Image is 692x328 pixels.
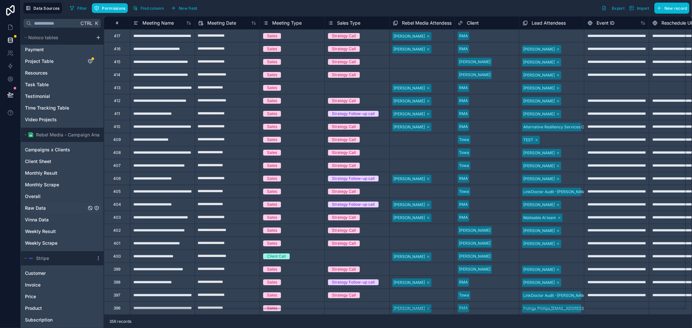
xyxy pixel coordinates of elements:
[272,20,302,26] span: Meeting Type
[523,202,555,208] div: [PERSON_NAME]
[612,6,625,11] span: Export
[459,150,469,156] div: Towa
[394,111,425,117] div: [PERSON_NAME]
[332,33,356,39] div: Strategy Call
[33,6,60,11] span: Data Sources
[113,163,121,168] div: 407
[394,202,425,208] div: [PERSON_NAME]
[459,33,468,39] div: RMA
[523,163,555,169] div: [PERSON_NAME]
[332,279,375,285] div: Strategy Follow-up call
[114,59,120,64] div: 415
[25,270,46,276] span: Customer
[113,189,121,194] div: 405
[207,20,236,26] span: Meeting Date
[332,240,356,246] div: Strategy Call
[22,130,102,139] button: Google Sheets logoRebel Media - Campaign Analytics
[267,202,277,207] div: Sales
[627,3,652,14] button: Import
[114,280,120,285] div: 398
[523,111,555,117] div: [PERSON_NAME]
[92,3,130,13] a: Permissions
[23,3,62,14] button: Data Sources
[169,3,200,13] button: New field
[267,292,277,298] div: Sales
[332,189,356,194] div: Strategy Call
[25,93,50,100] span: Testimonial
[637,6,650,11] span: Import
[523,85,555,91] div: [PERSON_NAME]
[267,266,277,272] div: Sales
[113,150,121,155] div: 408
[523,267,555,273] div: [PERSON_NAME]
[332,266,356,272] div: Strategy Call
[332,150,356,156] div: Strategy Call
[67,3,90,13] button: Filter
[523,228,555,234] div: [PERSON_NAME]
[459,253,491,259] div: [PERSON_NAME]
[22,68,102,78] div: Resources
[25,182,59,188] span: Monthly Scrape
[25,46,44,53] span: Payment
[25,305,42,311] span: Product
[459,137,469,143] div: Towa
[523,137,533,143] div: TEST
[114,293,120,298] div: 397
[109,319,131,324] span: 356 records
[523,215,556,221] div: Malleable AI team
[94,21,99,26] span: K
[25,58,54,64] span: Project Table
[28,256,33,261] img: svg+xml,%3c
[664,6,687,11] span: New record
[394,215,425,221] div: [PERSON_NAME]
[109,20,125,25] div: #
[267,33,277,39] div: Sales
[267,240,277,246] div: Sales
[267,124,277,130] div: Sales
[28,132,33,137] img: Google Sheets logo
[36,132,112,138] span: Rebel Media - Campaign Analytics
[113,202,121,207] div: 404
[597,20,614,26] span: Event ID
[267,150,277,156] div: Sales
[459,176,468,182] div: RMA
[25,116,57,123] span: Video Projects
[394,280,425,286] div: [PERSON_NAME]
[394,254,425,260] div: [PERSON_NAME]
[22,156,102,167] div: Client Sheet
[459,124,468,130] div: RMA
[22,238,102,248] div: Weekly Scrape
[459,46,468,52] div: RMA
[523,59,555,65] div: [PERSON_NAME]
[459,228,491,233] div: [PERSON_NAME]
[523,72,555,78] div: [PERSON_NAME]
[267,279,277,285] div: Sales
[267,111,277,117] div: Sales
[22,203,102,213] div: Raw Data
[22,44,102,55] div: Payment
[22,145,102,155] div: Campaigns x Clients
[459,266,491,272] div: [PERSON_NAME]
[22,268,102,278] div: Customer
[114,98,120,103] div: 412
[332,98,356,104] div: Strategy Call
[459,59,491,65] div: [PERSON_NAME]
[22,191,102,202] div: Overall
[113,137,121,142] div: 409
[394,176,425,182] div: [PERSON_NAME]
[22,114,102,125] div: Video Projects
[394,46,425,52] div: [PERSON_NAME]
[402,20,452,26] span: Rebel Media Attendess
[113,176,121,181] div: 406
[22,56,102,66] div: Project Table
[22,168,102,178] div: Monthly Result
[22,226,102,237] div: Weekly Result
[459,163,469,169] div: Towa
[22,91,102,101] div: Testimonial
[523,124,642,130] div: Alternative Resiliency Services Corp & Get Safe Keep Safe! team
[22,33,93,42] button: Noloco tables
[267,176,277,182] div: Sales
[523,306,617,311] div: Pothga Phillips,[EMAIL_ADDRESS][DOMAIN_NAME]
[267,305,277,311] div: Sales
[459,215,468,220] div: RMA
